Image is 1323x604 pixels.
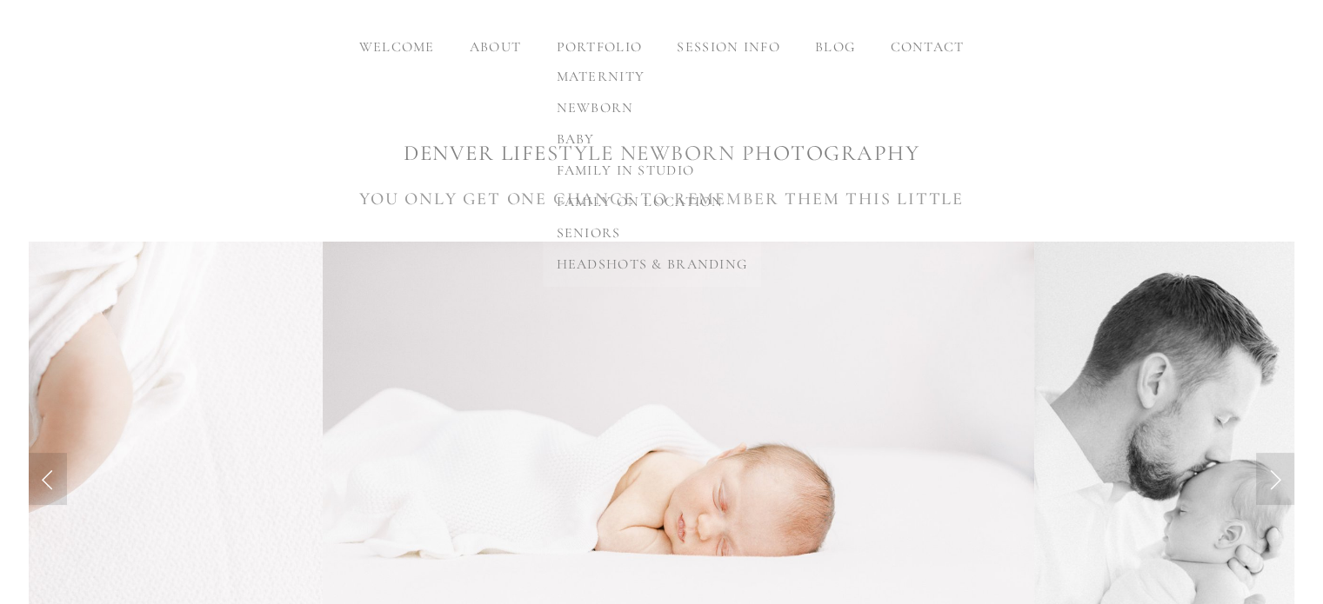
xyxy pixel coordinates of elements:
[557,68,645,85] span: maternity
[470,38,521,56] label: about
[557,162,694,179] span: family in studio
[557,224,621,242] span: seniors
[359,38,435,56] a: welcome
[29,453,67,505] a: Previous Slide
[557,256,748,273] span: headshots & branding
[543,186,762,217] a: family on location
[890,38,964,56] a: contact
[557,38,643,56] label: portfolio
[557,193,724,210] span: family on location
[543,249,762,280] a: headshots & branding
[815,38,855,56] a: blog
[557,130,595,148] span: baby
[29,186,1293,212] h3: YOU ONLY GET ONE CHANCE TO REMEMBER THEM THIS LITTLE
[543,217,762,249] a: seniors
[543,92,762,123] a: newborn
[1256,453,1294,505] a: Next Slide
[543,61,762,92] a: maternity
[677,38,779,56] label: session info
[557,99,634,116] span: newborn
[29,138,1293,169] h1: DENVER LIFESTYLE NEWBORN PHOTOGRAPHY
[543,123,762,155] a: baby
[543,155,762,186] a: family in studio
